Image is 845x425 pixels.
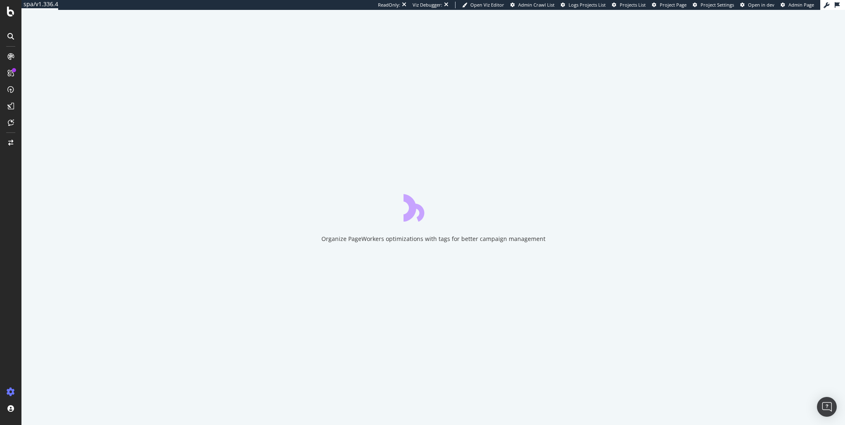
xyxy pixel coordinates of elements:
[740,2,774,8] a: Open in dev
[788,2,814,8] span: Admin Page
[569,2,606,8] span: Logs Projects List
[462,2,504,8] a: Open Viz Editor
[510,2,555,8] a: Admin Crawl List
[321,235,545,243] div: Organize PageWorkers optimizations with tags for better campaign management
[748,2,774,8] span: Open in dev
[781,2,814,8] a: Admin Page
[378,2,400,8] div: ReadOnly:
[413,2,442,8] div: Viz Debugger:
[404,192,463,222] div: animation
[561,2,606,8] a: Logs Projects List
[652,2,687,8] a: Project Page
[817,397,837,417] div: Open Intercom Messenger
[701,2,734,8] span: Project Settings
[470,2,504,8] span: Open Viz Editor
[518,2,555,8] span: Admin Crawl List
[612,2,646,8] a: Projects List
[620,2,646,8] span: Projects List
[660,2,687,8] span: Project Page
[693,2,734,8] a: Project Settings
